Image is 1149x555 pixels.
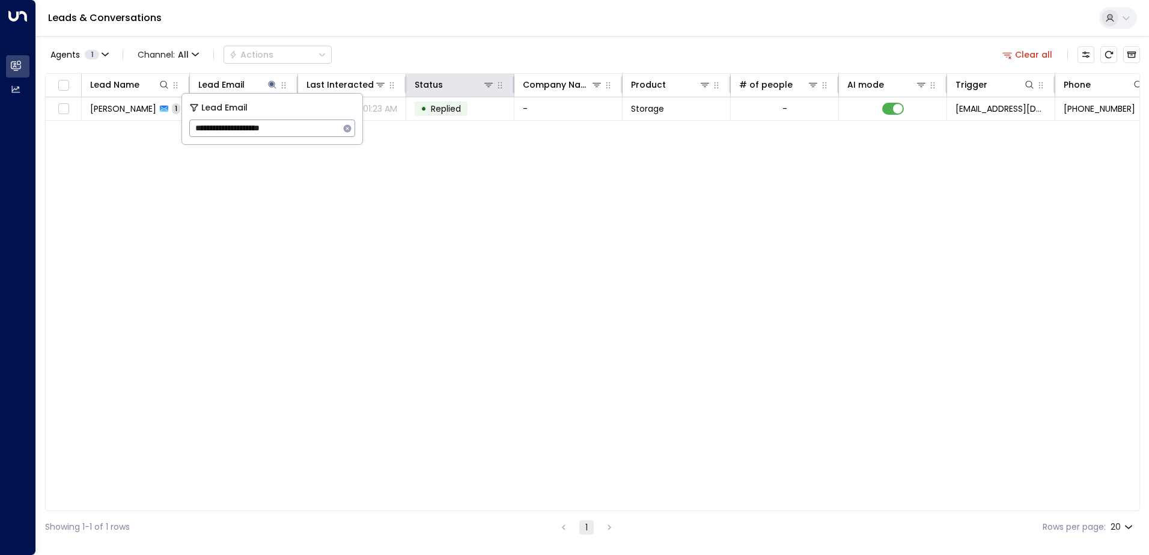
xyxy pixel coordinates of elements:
div: 20 [1111,518,1135,536]
div: Lead Name [90,77,170,92]
div: Lead Name [90,77,139,92]
button: Agents1 [45,46,113,63]
div: # of people [739,77,793,92]
div: AI mode [847,77,927,92]
div: • [421,99,427,119]
span: Toggle select row [56,102,71,117]
div: Trigger [955,77,987,92]
div: Last Interacted [306,77,386,92]
div: Company Name [523,77,591,92]
div: Lead Email [198,77,245,92]
button: Channel:All [133,46,204,63]
button: Archived Leads [1123,46,1140,63]
span: Agents [50,50,80,59]
span: 1 [172,103,180,114]
div: Product [631,77,711,92]
div: Last Interacted [306,77,374,92]
span: Replied [431,103,461,115]
span: leads@space-station.co.uk [955,103,1046,115]
span: Elizabeth Macepura [90,103,156,115]
div: Status [415,77,495,92]
div: Product [631,77,666,92]
span: Lead Email [201,101,248,115]
button: Clear all [998,46,1058,63]
button: Actions [224,46,332,64]
div: # of people [739,77,819,92]
div: Lead Email [198,77,278,92]
nav: pagination navigation [556,520,617,535]
div: Phone [1064,77,1144,92]
a: Leads & Conversations [48,11,162,25]
div: Phone [1064,77,1091,92]
button: Customize [1077,46,1094,63]
span: Toggle select all [56,78,71,93]
button: page 1 [579,520,594,535]
p: 01:23 AM [363,103,397,115]
span: 1 [85,50,99,59]
div: Showing 1-1 of 1 rows [45,521,130,533]
div: - [782,103,787,115]
span: Storage [631,103,664,115]
span: All [178,50,189,59]
div: Status [415,77,443,92]
div: AI mode [847,77,884,92]
span: +447763063700 [1064,103,1135,115]
div: Trigger [955,77,1035,92]
div: Actions [229,49,273,60]
label: Rows per page: [1043,521,1106,533]
div: Button group with a nested menu [224,46,332,64]
td: - [514,97,623,120]
span: Channel: [133,46,204,63]
span: Refresh [1100,46,1117,63]
div: Company Name [523,77,603,92]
